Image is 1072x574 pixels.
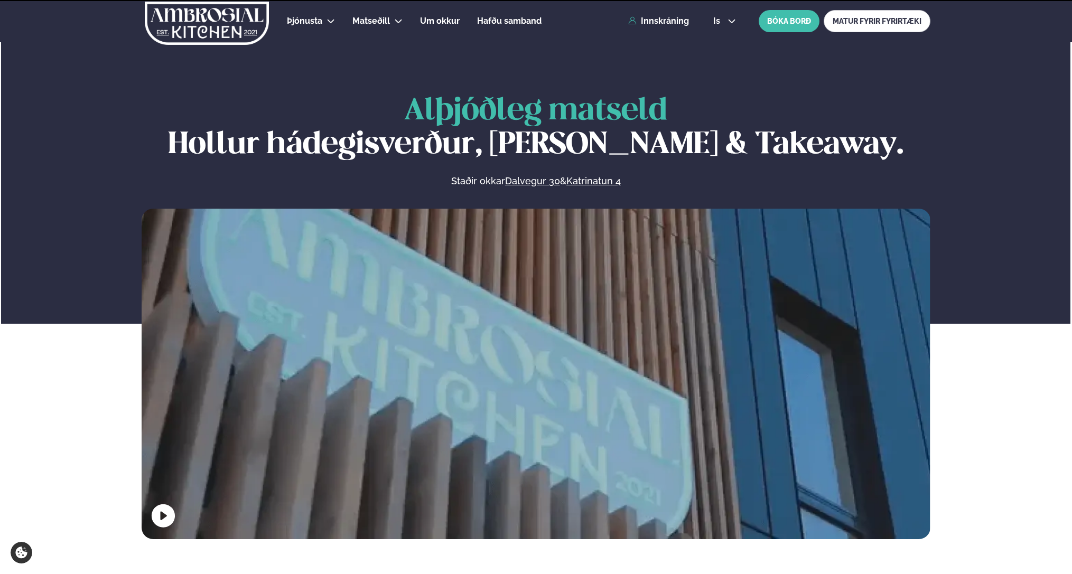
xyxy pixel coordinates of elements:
a: Cookie settings [11,542,32,563]
a: Hafðu samband [477,15,542,27]
a: Þjónusta [287,15,322,27]
span: Alþjóðleg matseld [404,97,667,126]
a: Matseðill [352,15,390,27]
p: Staðir okkar & [336,175,735,187]
button: BÓKA BORÐ [759,10,819,32]
h1: Hollur hádegisverður, [PERSON_NAME] & Takeaway. [142,95,930,162]
button: is [705,17,744,25]
span: Hafðu samband [477,16,542,26]
span: Matseðill [352,16,390,26]
span: is [713,17,723,25]
a: MATUR FYRIR FYRIRTÆKI [824,10,930,32]
span: Um okkur [420,16,460,26]
span: Þjónusta [287,16,322,26]
a: Katrinatun 4 [566,175,621,187]
a: Um okkur [420,15,460,27]
a: Innskráning [628,16,689,26]
a: Dalvegur 30 [505,175,560,187]
img: logo [144,2,270,45]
